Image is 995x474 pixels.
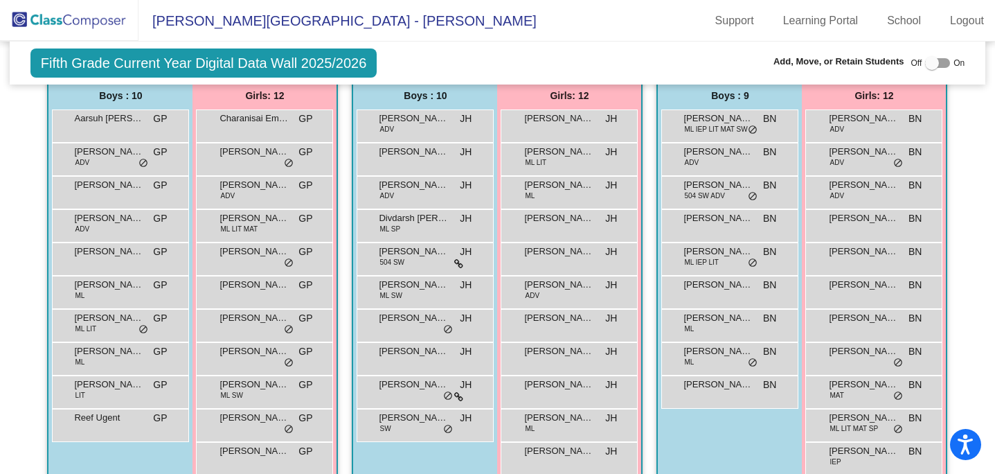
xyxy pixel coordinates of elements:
[684,357,694,367] span: ML
[939,10,995,32] a: Logout
[219,411,289,425] span: [PERSON_NAME]
[379,311,448,325] span: [PERSON_NAME]
[379,211,448,225] span: Divdarsh [PERSON_NAME]
[460,245,472,259] span: JH
[379,290,402,301] span: ML SW
[353,82,497,109] div: Boys : 10
[605,112,617,126] span: JH
[684,191,724,201] span: 504 SW ADV
[219,178,289,192] span: [PERSON_NAME]
[284,324,294,335] span: do_not_disturb_alt
[524,278,593,292] span: [PERSON_NAME]
[830,390,843,401] span: MAT
[219,378,289,392] span: [PERSON_NAME]
[284,158,294,169] span: do_not_disturb_alt
[829,444,898,458] span: [PERSON_NAME]
[460,411,472,425] span: JH
[298,311,312,326] span: GP
[443,424,453,435] span: do_not_disturb_alt
[763,344,776,359] span: BN
[219,278,289,292] span: [PERSON_NAME]
[192,82,337,109] div: Girls: 12
[748,258,758,269] span: do_not_disturb_alt
[74,112,143,125] span: Aarsuh [PERSON_NAME]
[75,390,84,401] span: LIT
[284,258,294,269] span: do_not_disturb_alt
[220,390,242,401] span: ML SW
[605,245,617,259] span: JH
[75,290,84,301] span: ML
[683,145,753,159] span: [PERSON_NAME]
[605,278,617,292] span: JH
[763,112,776,126] span: BN
[153,378,167,392] span: GP
[298,278,312,292] span: GP
[683,178,753,192] span: [PERSON_NAME]
[605,344,617,359] span: JH
[911,57,922,69] span: Off
[829,278,898,292] span: [PERSON_NAME]
[893,424,903,435] span: do_not_disturb_alt
[379,411,448,425] span: [PERSON_NAME]
[379,257,404,267] span: 504 SW
[30,49,377,78] span: Fifth Grade Current Year Digital Data Wall 2025/2026
[524,211,593,225] span: [PERSON_NAME]
[379,124,394,134] span: ADV
[74,145,143,159] span: [PERSON_NAME]
[138,10,537,32] span: [PERSON_NAME][GEOGRAPHIC_DATA] - [PERSON_NAME]
[219,112,289,125] span: Charanisai Embadi
[830,457,841,467] span: IEP
[829,411,898,425] span: [PERSON_NAME]
[829,211,898,225] span: [PERSON_NAME]
[524,378,593,392] span: [PERSON_NAME]
[525,191,535,201] span: ML
[379,178,448,192] span: [PERSON_NAME]
[893,391,903,402] span: do_not_disturb_alt
[605,444,617,459] span: JH
[153,112,167,126] span: GP
[908,411,922,425] span: BN
[153,145,167,159] span: GP
[684,257,718,267] span: ML IEP LIT
[219,444,289,458] span: [PERSON_NAME]
[524,245,593,258] span: [PERSON_NAME]
[605,311,617,326] span: JH
[683,211,753,225] span: [PERSON_NAME]
[74,178,143,192] span: [PERSON_NAME]
[829,245,898,258] span: [PERSON_NAME]
[829,378,898,392] span: [PERSON_NAME]
[683,344,753,358] span: [PERSON_NAME]
[908,278,922,292] span: BN
[683,278,753,292] span: [PERSON_NAME]
[684,324,694,334] span: ML
[379,278,448,292] span: [PERSON_NAME]
[524,444,593,458] span: [PERSON_NAME]
[443,391,453,402] span: do_not_disturb_alt
[953,57,965,69] span: On
[460,211,472,226] span: JH
[75,157,89,168] span: ADV
[658,82,802,109] div: Boys : 9
[763,311,776,326] span: BN
[379,145,448,159] span: [PERSON_NAME]
[298,211,312,226] span: GP
[220,224,258,234] span: ML LIT MAT
[893,158,903,169] span: do_not_disturb_alt
[893,358,903,369] span: do_not_disturb_alt
[298,411,312,425] span: GP
[829,145,898,159] span: [PERSON_NAME]
[75,357,84,367] span: ML
[525,423,535,434] span: ML
[829,311,898,325] span: [PERSON_NAME]
[219,211,289,225] span: [PERSON_NAME]
[153,411,167,425] span: GP
[74,211,143,225] span: [PERSON_NAME]
[379,245,448,258] span: [PERSON_NAME]
[379,423,391,434] span: SW
[763,178,776,193] span: BN
[908,344,922,359] span: BN
[75,224,89,234] span: ADV
[153,211,167,226] span: GP
[74,378,143,392] span: [PERSON_NAME]
[153,178,167,193] span: GP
